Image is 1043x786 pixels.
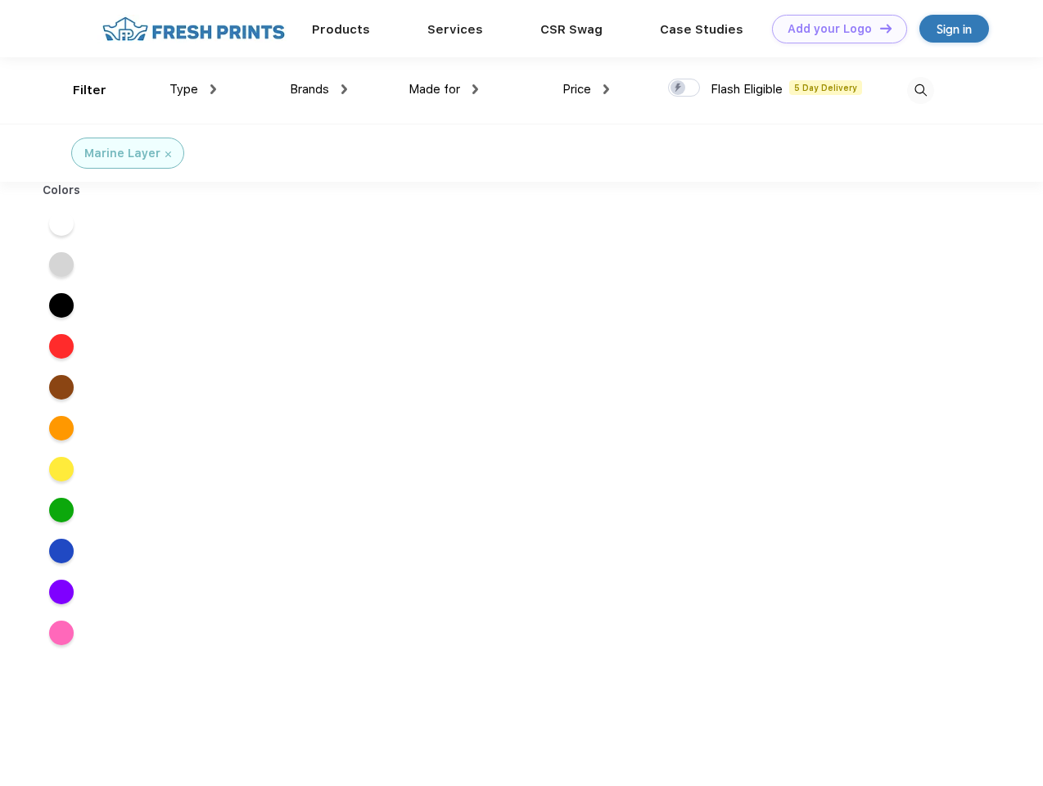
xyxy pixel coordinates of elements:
[312,22,370,37] a: Products
[427,22,483,37] a: Services
[210,84,216,94] img: dropdown.png
[73,81,106,100] div: Filter
[30,182,93,199] div: Colors
[880,24,892,33] img: DT
[603,84,609,94] img: dropdown.png
[169,82,198,97] span: Type
[97,15,290,43] img: fo%20logo%202.webp
[788,22,872,36] div: Add your Logo
[789,80,862,95] span: 5 Day Delivery
[472,84,478,94] img: dropdown.png
[341,84,347,94] img: dropdown.png
[907,77,934,104] img: desktop_search.svg
[84,145,160,162] div: Marine Layer
[540,22,603,37] a: CSR Swag
[711,82,783,97] span: Flash Eligible
[937,20,972,38] div: Sign in
[562,82,591,97] span: Price
[409,82,460,97] span: Made for
[290,82,329,97] span: Brands
[165,151,171,157] img: filter_cancel.svg
[919,15,989,43] a: Sign in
